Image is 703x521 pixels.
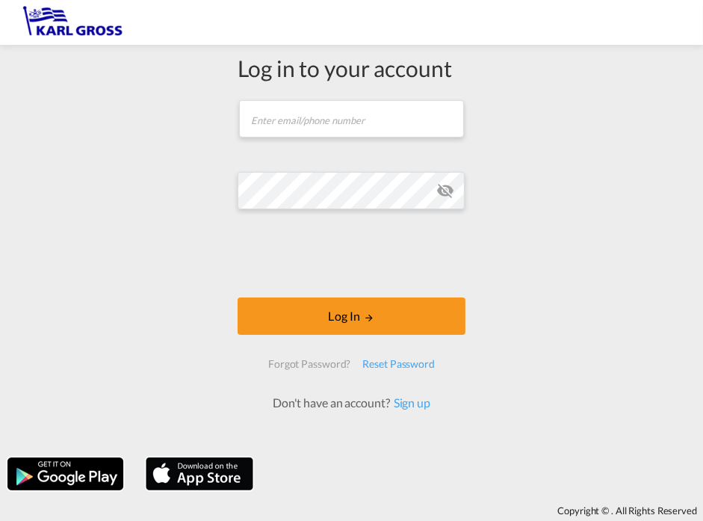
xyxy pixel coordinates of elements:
input: Enter email/phone number [239,100,464,138]
iframe: reCAPTCHA [238,224,465,283]
button: LOGIN [238,298,465,335]
img: google.png [6,456,125,492]
div: Log in to your account [238,52,465,84]
div: Forgot Password? [262,351,356,377]
img: 3269c73066d711f095e541db4db89301.png [22,6,123,40]
div: Don't have an account? [256,395,447,411]
md-icon: icon-eye-off [436,182,454,200]
img: apple.png [144,456,255,492]
a: Sign up [390,395,430,410]
div: Reset Password [356,351,441,377]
